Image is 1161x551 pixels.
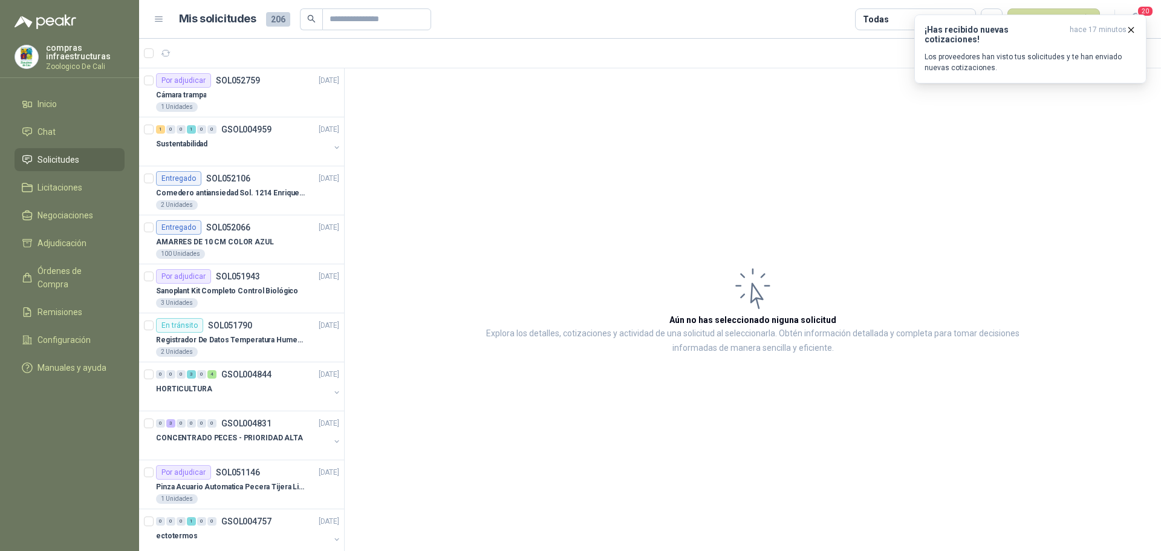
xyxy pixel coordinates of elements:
[156,334,307,346] p: Registrador De Datos Temperatura Humedad Usb 32.000 Registro
[139,68,344,117] a: Por adjudicarSOL052759[DATE] Cámara trampa1 Unidades
[156,200,198,210] div: 2 Unidades
[1007,8,1100,30] button: Nueva solicitud
[37,264,113,291] span: Órdenes de Compra
[15,120,125,143] a: Chat
[197,370,206,379] div: 0
[46,44,125,60] p: compras infraestructuras
[221,370,272,379] p: GSOL004844
[15,232,125,255] a: Adjudicación
[319,75,339,86] p: [DATE]
[221,125,272,134] p: GSOL004959
[156,494,198,504] div: 1 Unidades
[207,125,216,134] div: 0
[179,10,256,28] h1: Mis solicitudes
[15,93,125,116] a: Inicio
[466,327,1040,356] p: Explora los detalles, cotizaciones y actividad de una solicitud al seleccionarla. Obtén informaci...
[37,333,91,347] span: Configuración
[156,298,198,308] div: 3 Unidades
[177,370,186,379] div: 0
[208,321,252,330] p: SOL051790
[156,530,198,542] p: ectotermos
[156,171,201,186] div: Entregado
[156,236,274,248] p: AMARRES DE 10 CM COLOR AZUL
[15,176,125,199] a: Licitaciones
[15,259,125,296] a: Órdenes de Compra
[319,271,339,282] p: [DATE]
[156,419,165,428] div: 0
[37,181,82,194] span: Licitaciones
[1070,25,1127,44] span: hace 17 minutos
[15,356,125,379] a: Manuales y ayuda
[156,432,303,444] p: CONCENTRADO PECES - PRIORIDAD ALTA
[15,301,125,324] a: Remisiones
[156,122,342,161] a: 1 0 0 1 0 0 GSOL004959[DATE] Sustentabilidad
[166,370,175,379] div: 0
[156,269,211,284] div: Por adjudicar
[925,51,1136,73] p: Los proveedores han visto tus solicitudes y te han enviado nuevas cotizaciones.
[187,517,196,526] div: 1
[37,236,86,250] span: Adjudicación
[156,220,201,235] div: Entregado
[139,313,344,362] a: En tránsitoSOL051790[DATE] Registrador De Datos Temperatura Humedad Usb 32.000 Registro2 Unidades
[319,369,339,380] p: [DATE]
[197,419,206,428] div: 0
[156,383,212,395] p: HORTICULTURA
[207,370,216,379] div: 4
[156,347,198,357] div: 2 Unidades
[187,125,196,134] div: 1
[319,516,339,527] p: [DATE]
[187,419,196,428] div: 0
[319,418,339,429] p: [DATE]
[1137,5,1154,17] span: 20
[37,361,106,374] span: Manuales y ayuda
[156,285,298,297] p: Sanoplant Kit Completo Control Biológico
[46,63,125,70] p: Zoologico De Cali
[156,125,165,134] div: 1
[156,517,165,526] div: 0
[863,13,888,26] div: Todas
[156,370,165,379] div: 0
[207,517,216,526] div: 0
[37,97,57,111] span: Inicio
[307,15,316,23] span: search
[319,320,339,331] p: [DATE]
[156,90,206,101] p: Cámara trampa
[37,209,93,222] span: Negociaciones
[139,460,344,509] a: Por adjudicarSOL051146[DATE] Pinza Acuario Automatica Pecera Tijera Limpiador Alicate1 Unidades
[156,139,207,150] p: Sustentabilidad
[139,264,344,313] a: Por adjudicarSOL051943[DATE] Sanoplant Kit Completo Control Biológico3 Unidades
[166,419,175,428] div: 3
[221,517,272,526] p: GSOL004757
[319,173,339,184] p: [DATE]
[139,166,344,215] a: EntregadoSOL052106[DATE] Comedero antiansiedad Sol. 1214 Enriquecimiento2 Unidades
[319,222,339,233] p: [DATE]
[156,481,307,493] p: Pinza Acuario Automatica Pecera Tijera Limpiador Alicate
[156,367,342,406] a: 0 0 0 3 0 4 GSOL004844[DATE] HORTICULTURA
[156,318,203,333] div: En tránsito
[177,517,186,526] div: 0
[37,305,82,319] span: Remisiones
[156,187,307,199] p: Comedero antiansiedad Sol. 1214 Enriquecimiento
[197,517,206,526] div: 0
[216,76,260,85] p: SOL052759
[37,125,56,139] span: Chat
[156,465,211,480] div: Por adjudicar
[156,416,342,455] a: 0 3 0 0 0 0 GSOL004831[DATE] CONCENTRADO PECES - PRIORIDAD ALTA
[15,148,125,171] a: Solicitudes
[925,25,1065,44] h3: ¡Has recibido nuevas cotizaciones!
[166,517,175,526] div: 0
[177,125,186,134] div: 0
[166,125,175,134] div: 0
[156,102,198,112] div: 1 Unidades
[187,370,196,379] div: 3
[319,124,339,135] p: [DATE]
[266,12,290,27] span: 206
[669,313,836,327] h3: Aún no has seleccionado niguna solicitud
[207,419,216,428] div: 0
[221,419,272,428] p: GSOL004831
[914,15,1146,83] button: ¡Has recibido nuevas cotizaciones!hace 17 minutos Los proveedores han visto tus solicitudes y te ...
[15,328,125,351] a: Configuración
[206,223,250,232] p: SOL052066
[139,215,344,264] a: EntregadoSOL052066[DATE] AMARRES DE 10 CM COLOR AZUL100 Unidades
[156,249,205,259] div: 100 Unidades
